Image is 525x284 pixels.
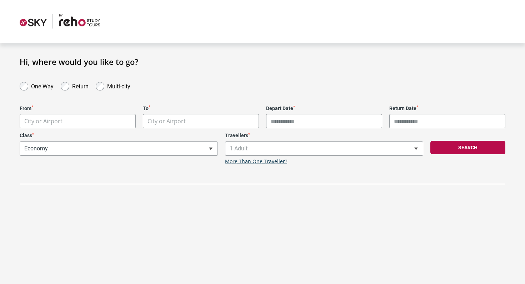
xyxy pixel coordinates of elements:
[20,141,218,156] span: Economy
[24,117,62,125] span: City or Airport
[266,105,382,112] label: Depart Date
[20,105,136,112] label: From
[20,57,505,66] h1: Hi, where would you like to go?
[147,117,186,125] span: City or Airport
[107,81,130,90] label: Multi-city
[143,114,259,128] span: City or Airport
[225,142,423,155] span: 1 Adult
[20,133,218,139] label: Class
[225,159,287,165] a: More Than One Traveller?
[20,114,135,128] span: City or Airport
[225,133,423,139] label: Travellers
[72,81,89,90] label: Return
[143,114,259,128] span: City or Airport
[430,141,505,154] button: Search
[389,105,505,112] label: Return Date
[20,142,217,155] span: Economy
[31,81,54,90] label: One Way
[143,105,259,112] label: To
[20,114,136,128] span: City or Airport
